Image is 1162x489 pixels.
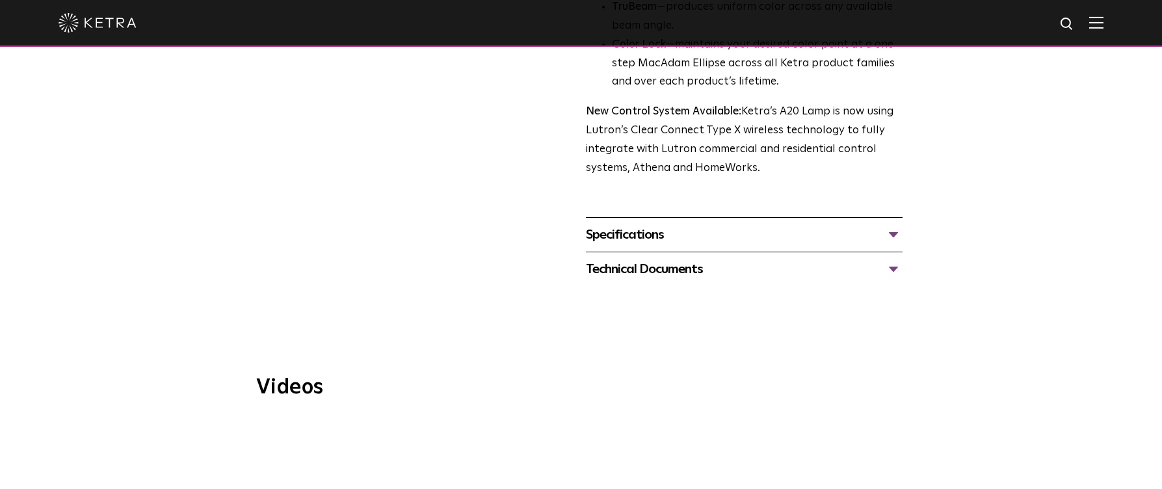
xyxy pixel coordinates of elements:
div: Technical Documents [586,259,903,280]
img: Hamburger%20Nav.svg [1089,16,1103,29]
h3: Videos [256,377,906,398]
p: Ketra’s A20 Lamp is now using Lutron’s Clear Connect Type X wireless technology to fully integrat... [586,103,903,178]
strong: Color Lock [612,39,666,50]
li: —maintains your desired color point at a one step MacAdam Ellipse across all Ketra product famili... [612,36,903,92]
img: search icon [1059,16,1076,33]
strong: New Control System Available: [586,106,741,117]
img: ketra-logo-2019-white [59,13,137,33]
div: Specifications [586,224,903,245]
